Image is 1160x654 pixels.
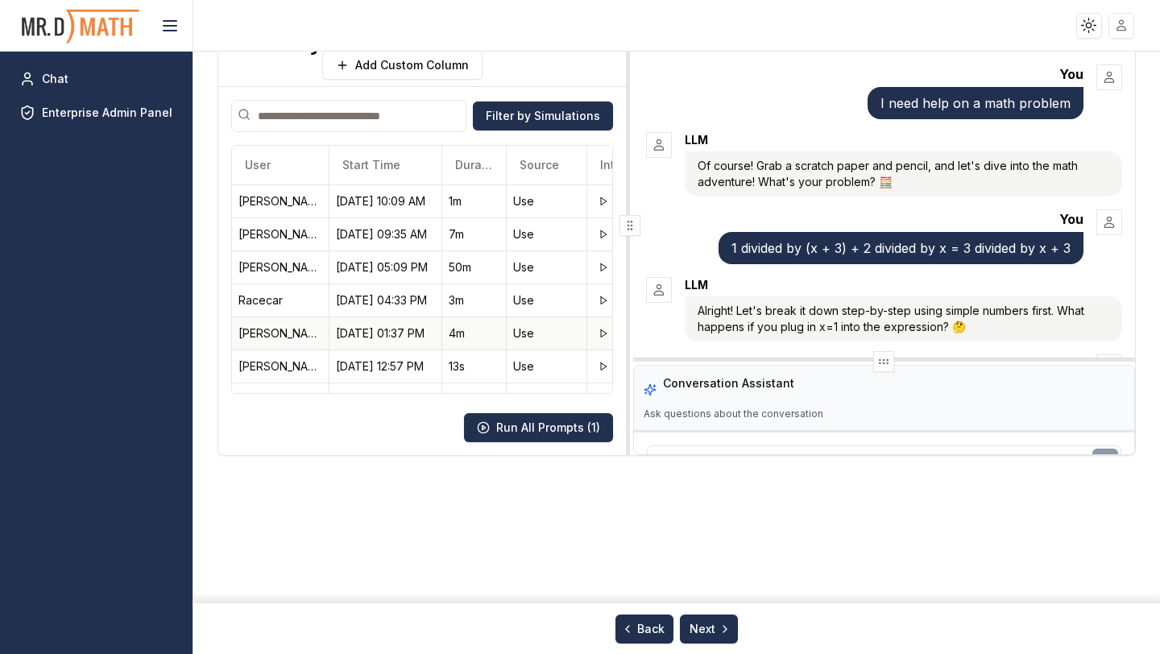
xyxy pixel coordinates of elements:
div: Emma Honsvick [238,391,322,408]
span: Intent Column [600,157,652,173]
img: Assistant [647,133,671,157]
div: Use [513,226,580,242]
span: Back [621,621,665,637]
span: User [245,157,271,173]
a: Chat [13,64,180,93]
h3: Conversation Assistant [663,375,794,391]
button: Back [615,615,673,644]
div: LLM [685,132,1123,148]
img: PromptOwl [20,5,141,48]
p: 1 divided by (x + 3) + 2 divided by x = 3 divided by x + 3 [731,238,1071,258]
div: 10/13/25, 04:33 PM [336,292,435,308]
p: Of course! Grab a scratch paper and pencil, and let's dive into the math adventure! What's your p... [698,158,1091,190]
a: Enterprise Admin Panel [13,98,180,127]
div: 2h [449,391,499,408]
div: 3m [449,292,499,308]
div: 50m [449,259,499,275]
button: Add Custom Column [322,51,483,80]
div: 7m [449,226,499,242]
div: You [719,209,1083,229]
div: Use [513,259,580,275]
button: Run All Prompts (1) [464,413,613,442]
div: 13s [449,358,499,375]
div: Use [513,358,580,375]
div: LLM [685,277,1123,293]
div: You [868,64,1083,84]
p: I need help on a math problem [880,93,1071,113]
div: Use [513,292,580,308]
div: Use [513,325,580,341]
span: Next [690,621,731,637]
div: Jiyoung Lee [238,193,322,209]
div: Elias Sabo [238,358,322,375]
div: Use [513,193,580,209]
div: 10/13/25, 05:09 PM [336,259,435,275]
button: Filter by Simulations [473,101,613,130]
button: Next [680,615,738,644]
div: You [981,354,1083,374]
div: 10/13/25, 01:37 PM [336,325,435,341]
img: User [1097,210,1121,234]
p: Alright! Let's break it down step-by-step using simple numbers first. What happens if you plug in... [698,303,1091,335]
div: Use [513,391,580,408]
img: User [1097,355,1121,379]
span: Chat [42,71,68,87]
img: User [1097,65,1121,89]
span: Duration [455,157,493,173]
div: Elias Sabo [238,226,322,242]
span: Source [520,157,559,173]
div: Racecar [238,292,322,308]
div: 10/14/25, 09:35 AM [336,226,435,242]
div: Kate [238,325,322,341]
div: Hannah Adams [238,259,322,275]
div: 10/13/25, 12:57 PM [336,358,435,375]
span: Start Time [342,157,400,173]
span: Enterprise Admin Panel [42,105,172,121]
div: 4m [449,325,499,341]
img: Assistant [647,278,671,302]
img: placeholder-user.jpg [1110,14,1133,37]
div: 1m [449,193,499,209]
div: 10/13/25, 10:15 AM [336,391,435,408]
p: Ask questions about the conversation [644,408,823,420]
div: 10/14/25, 10:09 AM [336,193,435,209]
